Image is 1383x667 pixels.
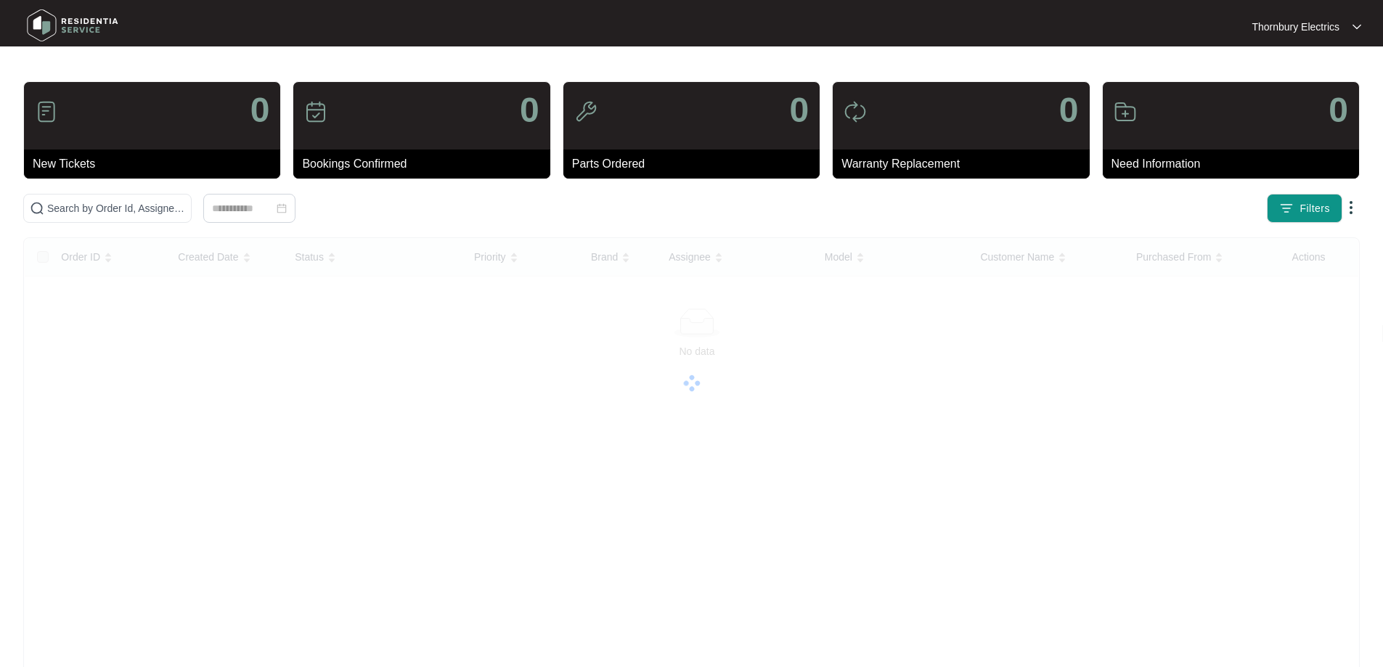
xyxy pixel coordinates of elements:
p: Parts Ordered [572,155,820,173]
p: New Tickets [33,155,280,173]
p: Need Information [1111,155,1359,173]
img: icon [35,100,58,123]
img: dropdown arrow [1353,23,1361,30]
img: icon [1114,100,1137,123]
img: filter icon [1279,201,1294,216]
p: 0 [250,93,270,128]
p: Bookings Confirmed [302,155,550,173]
span: Filters [1300,201,1330,216]
button: filter iconFilters [1267,194,1342,223]
img: icon [304,100,327,123]
p: 0 [1329,93,1348,128]
img: icon [574,100,597,123]
p: 0 [789,93,809,128]
img: residentia service logo [22,4,123,47]
img: search-icon [30,201,44,216]
p: 0 [520,93,539,128]
p: Thornbury Electrics [1252,20,1339,34]
p: Warranty Replacement [841,155,1089,173]
input: Search by Order Id, Assignee Name, Customer Name, Brand and Model [47,200,185,216]
img: icon [844,100,867,123]
p: 0 [1059,93,1079,128]
img: dropdown arrow [1342,199,1360,216]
